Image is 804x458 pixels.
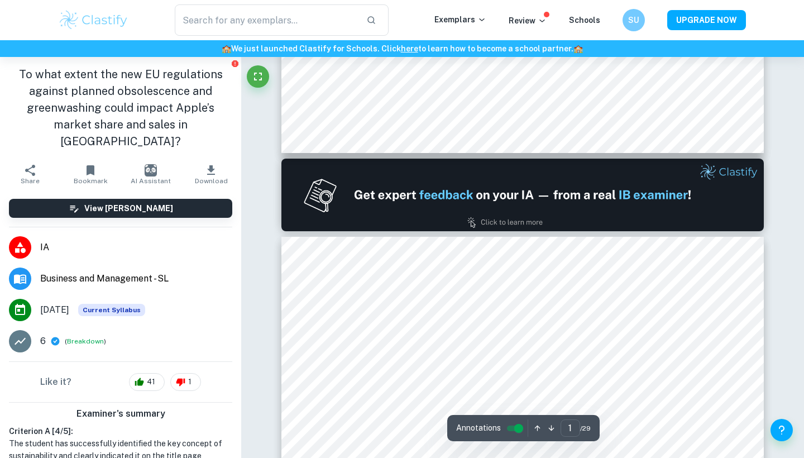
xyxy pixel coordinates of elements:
[78,304,145,316] div: This exemplar is based on the current syllabus. Feel free to refer to it for inspiration/ideas wh...
[573,44,583,53] span: 🏫
[40,272,232,285] span: Business and Management - SL
[40,241,232,254] span: IA
[84,202,173,214] h6: View [PERSON_NAME]
[281,159,764,231] img: Ad
[569,16,600,25] a: Schools
[131,177,171,185] span: AI Assistant
[58,9,129,31] img: Clastify logo
[21,177,40,185] span: Share
[222,44,231,53] span: 🏫
[628,14,640,26] h6: SU
[74,177,108,185] span: Bookmark
[182,376,198,388] span: 1
[78,304,145,316] span: Current Syllabus
[145,164,157,176] img: AI Assistant
[247,65,269,88] button: Fullscreen
[9,199,232,218] button: View [PERSON_NAME]
[434,13,486,26] p: Exemplars
[40,303,69,317] span: [DATE]
[40,335,46,348] p: 6
[9,425,232,437] h6: Criterion A [ 4 / 5 ]:
[231,59,239,68] button: Report issue
[60,159,121,190] button: Bookmark
[141,376,161,388] span: 41
[40,375,71,389] h6: Like it?
[623,9,645,31] button: SU
[67,336,104,346] button: Breakdown
[456,422,501,434] span: Annotations
[2,42,802,55] h6: We just launched Clastify for Schools. Click to learn how to become a school partner.
[129,373,165,391] div: 41
[4,407,237,421] h6: Examiner's summary
[667,10,746,30] button: UPGRADE NOW
[509,15,547,27] p: Review
[181,159,241,190] button: Download
[65,336,106,347] span: ( )
[401,44,418,53] a: here
[121,159,181,190] button: AI Assistant
[9,66,232,150] h1: To what extent the new EU regulations against planned obsolescence and greenwashing could impact ...
[170,373,201,391] div: 1
[770,419,793,441] button: Help and Feedback
[580,423,591,433] span: / 29
[195,177,228,185] span: Download
[175,4,357,36] input: Search for any exemplars...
